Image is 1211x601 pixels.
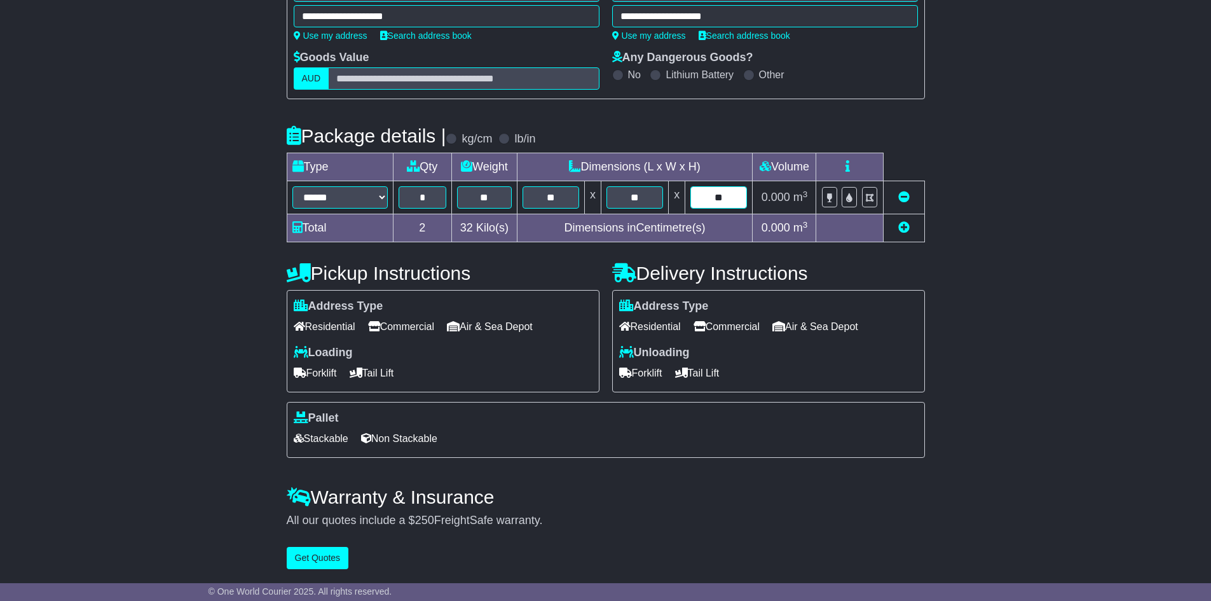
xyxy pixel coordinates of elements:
td: x [584,181,601,214]
span: Tail Lift [350,363,394,383]
label: Lithium Battery [666,69,734,81]
td: Weight [452,153,517,181]
td: Total [287,214,393,242]
td: Volume [753,153,816,181]
h4: Package details | [287,125,446,146]
div: All our quotes include a $ FreightSafe warranty. [287,514,925,528]
span: m [793,191,808,204]
label: Loading [294,346,353,360]
label: Address Type [619,300,709,314]
span: Tail Lift [675,363,720,383]
td: x [669,181,685,214]
span: 0.000 [762,221,790,234]
span: Stackable [294,429,348,448]
h4: Pickup Instructions [287,263,599,284]
sup: 3 [803,220,808,230]
a: Search address book [699,31,790,41]
label: kg/cm [462,132,492,146]
sup: 3 [803,190,808,199]
span: Residential [294,317,355,336]
td: Dimensions (L x W x H) [517,153,753,181]
label: Pallet [294,411,339,425]
button: Get Quotes [287,547,349,569]
a: Use my address [294,31,367,41]
td: Kilo(s) [452,214,517,242]
span: 250 [415,514,434,527]
a: Remove this item [898,191,910,204]
a: Add new item [898,221,910,234]
td: Qty [393,153,452,181]
label: Other [759,69,784,81]
label: No [628,69,641,81]
label: Goods Value [294,51,369,65]
span: Non Stackable [361,429,437,448]
span: 0.000 [762,191,790,204]
label: Unloading [619,346,690,360]
td: 2 [393,214,452,242]
span: m [793,221,808,234]
label: Address Type [294,300,383,314]
label: lb/in [514,132,535,146]
span: Air & Sea Depot [447,317,533,336]
span: Forklift [619,363,662,383]
span: Commercial [694,317,760,336]
h4: Warranty & Insurance [287,487,925,508]
span: © One World Courier 2025. All rights reserved. [209,586,392,597]
span: 32 [460,221,473,234]
span: Commercial [368,317,434,336]
label: Any Dangerous Goods? [612,51,753,65]
td: Dimensions in Centimetre(s) [517,214,753,242]
a: Search address book [380,31,472,41]
a: Use my address [612,31,686,41]
label: AUD [294,67,329,90]
td: Type [287,153,393,181]
span: Residential [619,317,681,336]
span: Air & Sea Depot [772,317,858,336]
span: Forklift [294,363,337,383]
h4: Delivery Instructions [612,263,925,284]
